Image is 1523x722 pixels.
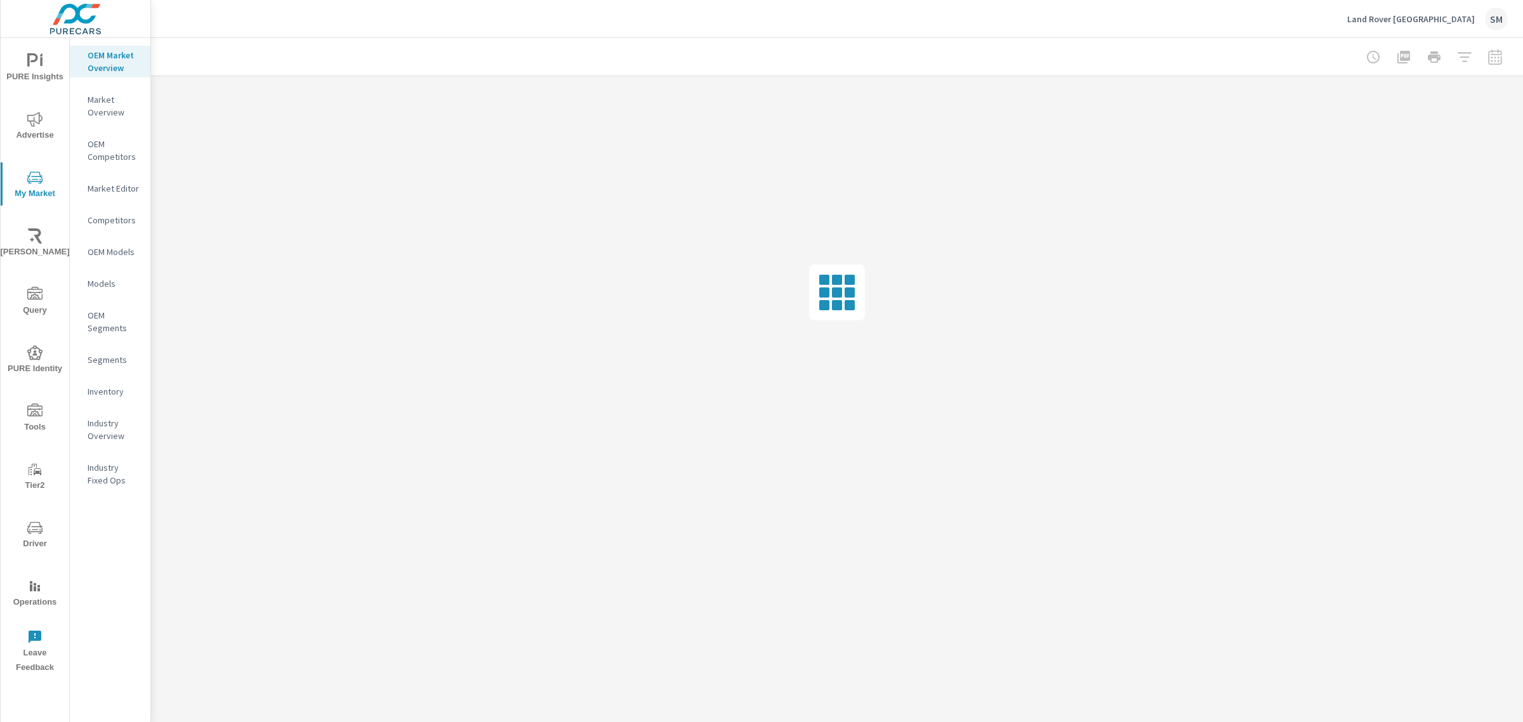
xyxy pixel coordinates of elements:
div: Models [70,274,150,293]
div: OEM Models [70,242,150,261]
p: Industry Overview [88,417,140,442]
span: Driver [4,520,65,551]
span: Operations [4,579,65,610]
div: Competitors [70,211,150,230]
p: Competitors [88,214,140,226]
p: Market Editor [88,182,140,195]
span: PURE Identity [4,345,65,376]
p: Land Rover [GEOGRAPHIC_DATA] [1347,13,1475,25]
span: [PERSON_NAME] [4,228,65,259]
p: Inventory [88,385,140,398]
span: My Market [4,170,65,201]
div: SM [1485,8,1508,30]
p: OEM Segments [88,309,140,334]
div: Industry Fixed Ops [70,458,150,490]
div: OEM Competitors [70,135,150,166]
div: nav menu [1,38,69,680]
p: Industry Fixed Ops [88,461,140,487]
span: Query [4,287,65,318]
div: Inventory [70,382,150,401]
div: OEM Segments [70,306,150,338]
p: OEM Competitors [88,138,140,163]
div: Market Overview [70,90,150,122]
p: Market Overview [88,93,140,119]
span: Advertise [4,112,65,143]
span: Tools [4,404,65,435]
p: Models [88,277,140,290]
div: Market Editor [70,179,150,198]
p: OEM Models [88,246,140,258]
span: Leave Feedback [4,629,65,675]
span: PURE Insights [4,53,65,84]
div: OEM Market Overview [70,46,150,77]
p: OEM Market Overview [88,49,140,74]
div: Industry Overview [70,414,150,445]
span: Tier2 [4,462,65,493]
div: Segments [70,350,150,369]
p: Segments [88,353,140,366]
